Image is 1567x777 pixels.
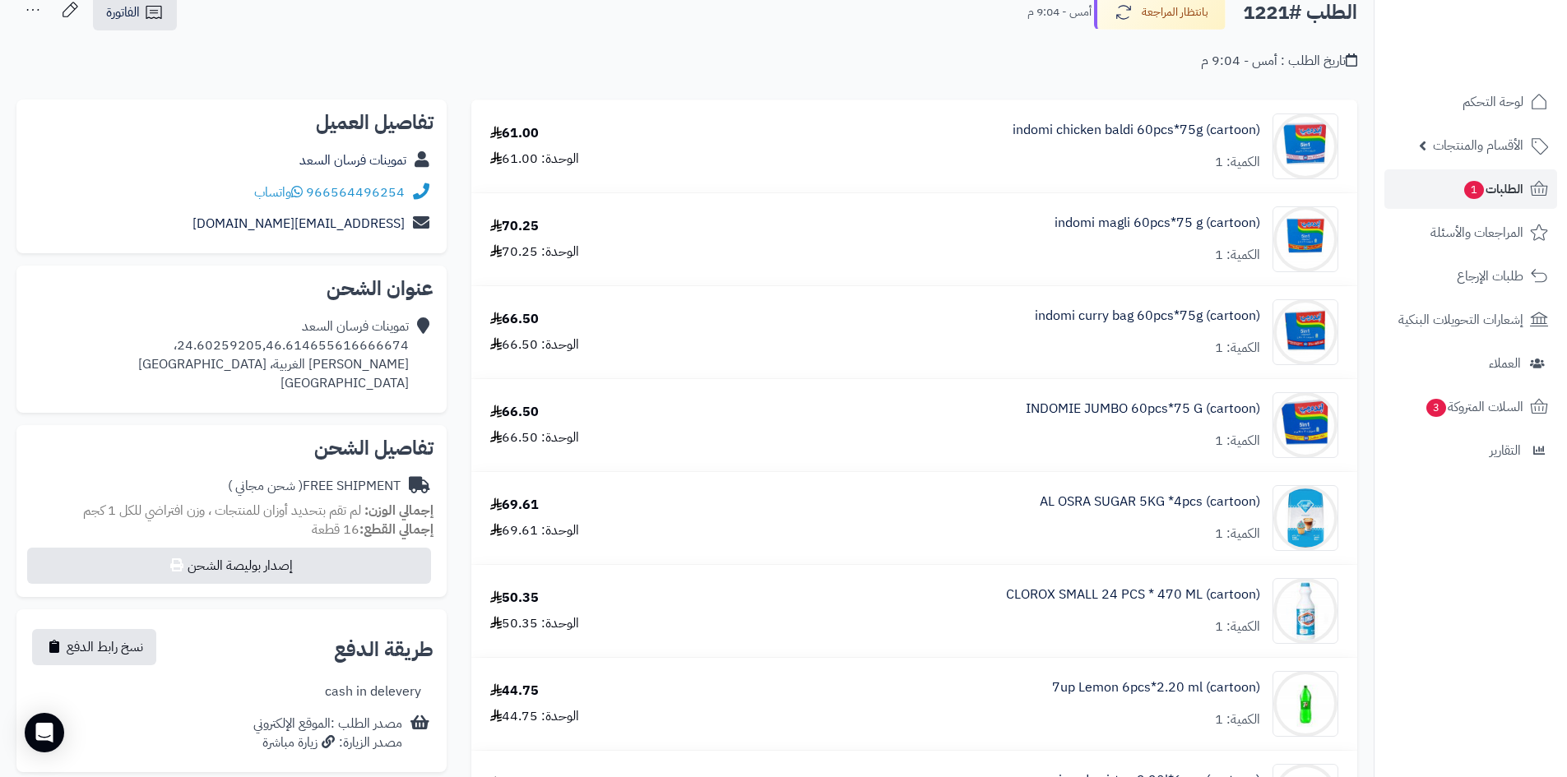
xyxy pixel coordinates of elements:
div: الكمية: 1 [1215,246,1260,265]
div: 70.25 [490,217,539,236]
a: indomi curry bag 60pcs*75g (cartoon) [1035,307,1260,326]
a: السلات المتروكة3 [1384,387,1557,427]
h2: تفاصيل الشحن [30,438,433,458]
button: إصدار بوليصة الشحن [27,548,431,584]
div: FREE SHIPMENT [228,477,401,496]
a: الطلبات1 [1384,169,1557,209]
div: الوحدة: 69.61 [490,521,579,540]
div: الكمية: 1 [1215,525,1260,543]
span: طلبات الإرجاع [1457,265,1523,288]
div: 50.35 [490,589,539,608]
img: 1747282742-cBKr205nrT5egUPiDKnJpiw0sXX7VmPF-90x90.jpg [1273,299,1338,365]
a: CLOROX SMALL 24 PCS * 470 ML (cartoon) [1006,585,1260,604]
small: أمس - 9:04 م [1027,4,1092,21]
a: طلبات الإرجاع [1384,257,1557,296]
span: الفاتورة [106,2,140,22]
strong: إجمالي الوزن: [364,501,433,520]
a: واتساب [254,183,303,202]
div: 66.50 [490,310,539,329]
a: العملاء [1384,344,1557,383]
small: 16 قطعة [312,520,433,539]
span: ( شحن مجاني ) [228,476,303,496]
a: المراجعات والأسئلة [1384,213,1557,252]
div: الوحدة: 66.50 [490,428,579,447]
a: تموينات فرسان السعد [299,150,406,170]
a: 7up Lemon 6pcs*2.20 ml (cartoon) [1052,678,1260,697]
span: 1 [1464,181,1484,199]
a: INDOMIE JUMBO 60pcs*75 G (cartoon) [1026,400,1260,419]
div: الوحدة: 61.00 [490,150,579,169]
img: 1747282501-49GxOi1ivnSFmiOaJUuMSRkWbJcibU5M-90x90.jpg [1273,206,1338,272]
div: مصدر الطلب :الموقع الإلكتروني [253,715,402,752]
span: نسخ رابط الدفع [67,637,143,657]
span: السلات المتروكة [1425,395,1523,419]
button: نسخ رابط الدفع [32,629,156,665]
a: التقارير [1384,431,1557,470]
div: الوحدة: 66.50 [490,335,579,354]
div: مصدر الزيارة: زيارة مباشرة [253,733,402,752]
div: الكمية: 1 [1215,710,1260,729]
img: 1747282053-5ABykeYswuxMuW5FNwWNxRuGnPYpgwDk-90x90.jpg [1273,113,1338,179]
div: الوحدة: 44.75 [490,707,579,726]
a: indomi chicken baldi 60pcs*75g (cartoon) [1013,121,1260,140]
div: 44.75 [490,682,539,701]
div: 66.50 [490,403,539,422]
a: لوحة التحكم [1384,82,1557,122]
a: AL OSRA SUGAR 5KG *4pcs (cartoon) [1040,493,1260,511]
div: الكمية: 1 [1215,432,1260,451]
div: الكمية: 1 [1215,153,1260,172]
div: الوحدة: 70.25 [490,243,579,261]
h2: تفاصيل العميل [30,113,433,132]
div: 69.61 [490,496,539,515]
img: logo-2.png [1455,42,1551,76]
span: العملاء [1489,352,1521,375]
div: 61.00 [490,124,539,143]
strong: إجمالي القطع: [359,520,433,539]
span: الطلبات [1463,178,1523,201]
span: الأقسام والمنتجات [1433,134,1523,157]
a: إشعارات التحويلات البنكية [1384,300,1557,340]
span: لوحة التحكم [1463,90,1523,113]
a: indomi magli 60pcs*75 g (cartoon) [1055,214,1260,233]
a: [EMAIL_ADDRESS][DOMAIN_NAME] [192,214,405,234]
div: تاريخ الطلب : أمس - 9:04 م [1201,52,1357,71]
img: 1747423075-61eTFA9P4wL._AC_SL1411-90x90.jpg [1273,485,1338,551]
span: المراجعات والأسئلة [1430,221,1523,244]
div: تموينات فرسان السعد 24.60259205,46.614655616666674، [PERSON_NAME] الغربية، [GEOGRAPHIC_DATA] [GEO... [138,317,409,392]
img: 1747509950-624IMVTqmDvOIApcdwR6TtxocSN0VFLI-90x90.jpg [1273,578,1338,644]
span: لم تقم بتحديد أوزان للمنتجات ، وزن افتراضي للكل 1 كجم [83,501,361,520]
div: الكمية: 1 [1215,339,1260,358]
div: الوحدة: 50.35 [490,614,579,633]
div: الكمية: 1 [1215,617,1260,636]
span: إشعارات التحويلات البنكية [1398,308,1523,331]
a: 966564496254 [306,183,405,202]
span: 3 [1426,399,1446,417]
img: 1747283225-Screenshot%202025-05-15%20072245-90x90.jpg [1273,392,1338,458]
div: cash in delevery [325,682,421,701]
h2: طريقة الدفع [334,640,433,659]
span: التقارير [1490,439,1521,462]
div: Open Intercom Messenger [25,713,64,752]
img: 1747541306-e6e5e2d5-9b67-463e-b81b-59a02ee4-90x90.jpg [1273,671,1338,737]
h2: عنوان الشحن [30,279,433,298]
